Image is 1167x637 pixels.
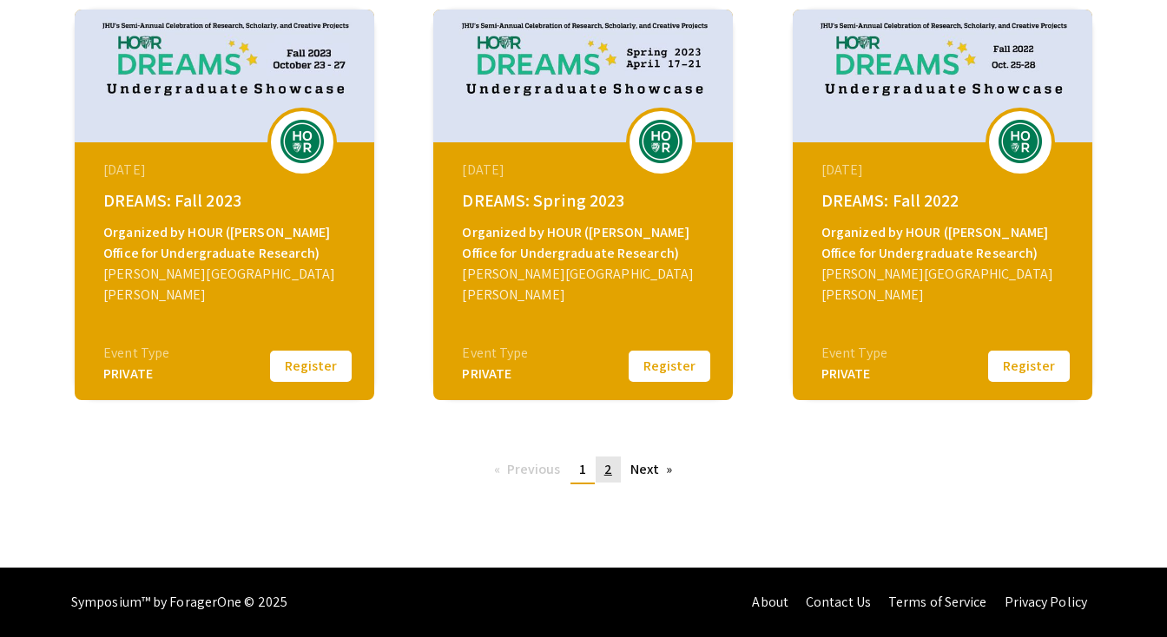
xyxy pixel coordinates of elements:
a: About [752,593,788,611]
a: Contact Us [806,593,871,611]
div: [PERSON_NAME][GEOGRAPHIC_DATA][PERSON_NAME] [821,264,1068,305]
div: [DATE] [103,160,350,181]
div: Event Type [462,343,528,364]
img: dreams-spring-2023_eventCoverPhoto_a4ac1d__thumb.jpg [433,10,733,142]
div: Organized by HOUR ([PERSON_NAME] Office for Undergraduate Research) [821,222,1068,264]
div: PRIVATE [462,364,528,384]
div: Event Type [103,343,169,364]
div: DREAMS: Spring 2023 [462,187,709,213]
div: DREAMS: Fall 2022 [821,187,1068,213]
a: Next page [622,456,682,483]
button: Register [267,348,354,384]
img: dreams-fall-2023_eventCoverPhoto_d3d732__thumb.jpg [75,10,374,142]
button: Register [626,348,713,384]
iframe: Chat [13,559,74,624]
img: dreams-spring-2023_eventLogo_75360d_.png [635,120,687,163]
a: Privacy Policy [1005,593,1087,611]
div: [PERSON_NAME][GEOGRAPHIC_DATA][PERSON_NAME] [103,264,350,305]
img: dreams-fall-2022_eventCoverPhoto_564f57__thumb.jpg [793,10,1092,142]
div: Symposium™ by ForagerOne © 2025 [71,568,287,637]
a: Terms of Service [888,593,987,611]
div: [PERSON_NAME][GEOGRAPHIC_DATA][PERSON_NAME] [462,264,709,305]
div: PRIVATE [821,364,887,384]
div: [DATE] [462,160,709,181]
span: 1 [579,460,586,478]
img: dreams-fall-2023_eventLogo_4fff3a_.png [276,120,328,163]
div: [DATE] [821,160,1068,181]
div: PRIVATE [103,364,169,384]
div: Organized by HOUR ([PERSON_NAME] Office for Undergraduate Research) [462,222,709,264]
div: Organized by HOUR ([PERSON_NAME] Office for Undergraduate Research) [103,222,350,264]
button: Register [986,348,1072,384]
span: 2 [604,460,612,478]
img: dreams-fall-2022_eventLogo_81fd70_.png [994,120,1046,163]
ul: Pagination [485,456,682,484]
div: Event Type [821,343,887,364]
div: DREAMS: Fall 2023 [103,187,350,213]
span: Previous [507,460,561,478]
